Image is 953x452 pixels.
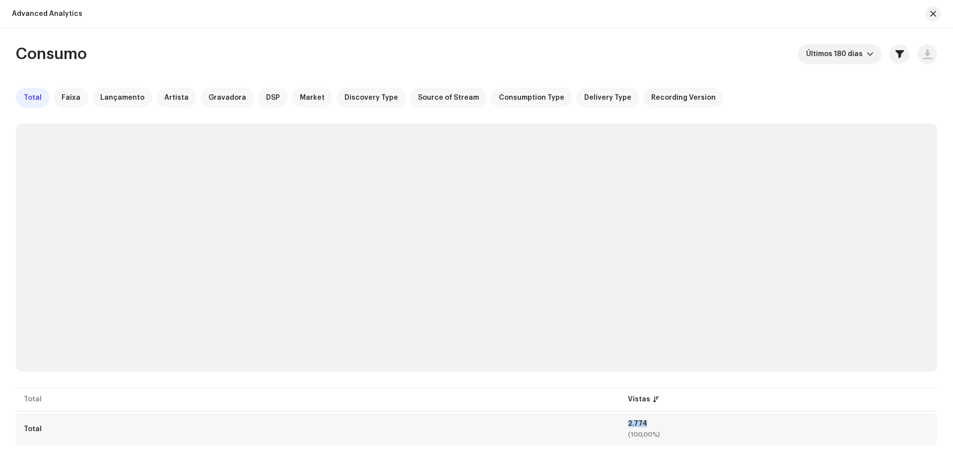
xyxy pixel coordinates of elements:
span: Últimos 180 dias [806,44,867,64]
span: Delivery Type [584,94,631,102]
span: Source of Stream [418,94,479,102]
span: Market [300,94,325,102]
div: dropdown trigger [867,44,874,64]
div: 2.774 [628,420,929,427]
span: DSP [266,94,280,102]
span: Recording Version [651,94,716,102]
span: Discovery Type [344,94,398,102]
span: Artista [164,94,189,102]
div: (100,00%) [628,431,929,438]
span: Gravadora [208,94,246,102]
span: Consumption Type [499,94,564,102]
